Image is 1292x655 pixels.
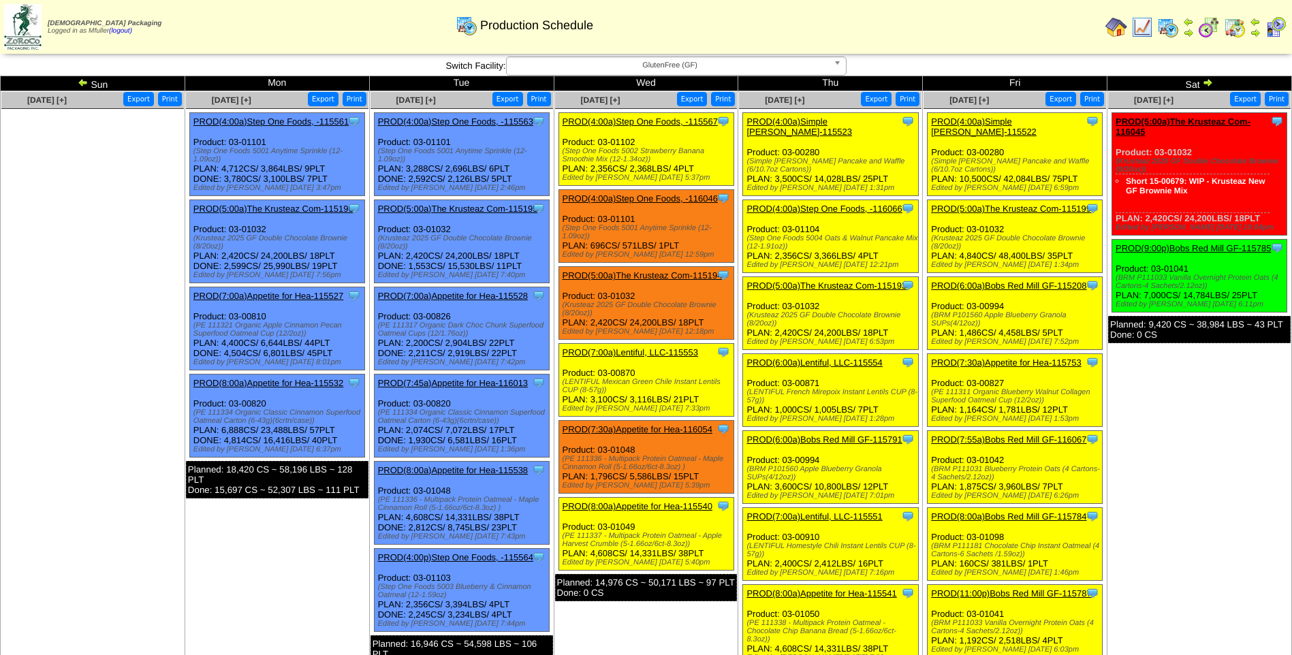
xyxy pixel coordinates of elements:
[512,57,828,74] span: GlutenFree (GF)
[931,116,1037,137] a: PROD(4:00a)Simple [PERSON_NAME]-115522
[743,354,918,427] div: Product: 03-00871 PLAN: 1,000CS / 1,005LBS / 7PLT
[378,378,528,388] a: PROD(7:45a)Appetite for Hea-116013
[1045,92,1076,106] button: Export
[677,92,708,106] button: Export
[558,498,734,571] div: Product: 03-01049 PLAN: 4,608CS / 14,331LBS / 38PLT
[746,434,902,445] a: PROD(6:00a)Bobs Red Mill GF-115791
[555,574,738,601] div: Planned: 14,976 CS ~ 50,171 LBS ~ 97 PLT Done: 0 CS
[1183,27,1194,38] img: arrowright.gif
[1250,16,1261,27] img: arrowleft.gif
[343,92,366,106] button: Print
[193,147,364,163] div: (Step One Foods 5001 Anytime Sprinkle (12-1.09oz))
[1086,202,1099,215] img: Tooltip
[746,311,917,327] div: (Krusteaz 2025 GF Double Chocolate Brownie (8/20oz))
[901,278,915,292] img: Tooltip
[492,92,523,106] button: Export
[931,511,1086,522] a: PROD(8:00a)Bobs Red Mill GF-115784
[563,378,734,394] div: (LENTIFUL Mexican Green Chile Instant Lentils CUP (8-57g))
[532,463,546,477] img: Tooltip
[931,184,1102,192] div: Edited by [PERSON_NAME] [DATE] 6:59pm
[378,184,549,192] div: Edited by [PERSON_NAME] [DATE] 2:46pm
[347,114,361,128] img: Tooltip
[532,550,546,564] img: Tooltip
[193,184,364,192] div: Edited by [PERSON_NAME] [DATE] 3:47pm
[193,116,349,127] a: PROD(4:00a)Step One Foods, -115561
[563,347,698,357] a: PROD(7:00a)Lentiful, LLC-115553
[193,204,353,214] a: PROD(5:00a)The Krusteaz Com-115196
[189,200,364,283] div: Product: 03-01032 PLAN: 2,420CS / 24,200LBS / 18PLT DONE: 2,599CS / 25,990LBS / 19PLT
[378,552,533,562] a: PROD(4:00p)Step One Foods, -115564
[563,455,734,471] div: (PE 111336 - Multipack Protein Oatmeal - Maple Cinnamon Roll (5-1.66oz/6ct-8.3oz) )
[27,95,67,105] a: [DATE] [+]
[1270,241,1284,255] img: Tooltip
[563,501,712,511] a: PROD(8:00a)Appetite for Hea-115540
[193,445,364,453] div: Edited by [PERSON_NAME] [DATE] 6:37pm
[949,95,989,105] a: [DATE] [+]
[1107,76,1292,91] td: Sat
[563,251,734,259] div: Edited by [PERSON_NAME] [DATE] 12:59pm
[374,374,549,458] div: Product: 03-00820 PLAN: 2,074CS / 7,072LBS / 17PLT DONE: 1,930CS / 6,581LBS / 16PLT
[1202,77,1213,88] img: arrowright.gif
[931,465,1102,481] div: (BRM P111031 Blueberry Protein Oats (4 Cartons-4 Sachets/2.12oz))
[1,76,185,91] td: Sun
[48,20,161,35] span: Logged in as Mfuller
[158,92,182,106] button: Print
[193,291,343,301] a: PROD(7:00a)Appetite for Hea-115527
[738,76,923,91] td: Thu
[378,620,549,628] div: Edited by [PERSON_NAME] [DATE] 7:44pm
[931,234,1102,251] div: (Krusteaz 2025 GF Double Chocolate Brownie (8/20oz))
[861,92,892,106] button: Export
[1224,16,1246,38] img: calendarinout.gif
[563,270,723,281] a: PROD(5:00a)The Krusteaz Com-115194
[746,157,917,174] div: (Simple [PERSON_NAME] Pancake and Waffle (6/10.7oz Cartons))
[186,461,368,498] div: Planned: 18,420 CS ~ 58,196 LBS ~ 128 PLT Done: 15,697 CS ~ 52,307 LBS ~ 111 PLT
[185,76,369,91] td: Mon
[1230,92,1261,106] button: Export
[931,492,1102,500] div: Edited by [PERSON_NAME] [DATE] 6:26pm
[558,344,734,417] div: Product: 03-00870 PLAN: 3,100CS / 3,116LBS / 21PLT
[1080,92,1104,106] button: Print
[374,200,549,283] div: Product: 03-01032 PLAN: 2,420CS / 24,200LBS / 18PLT DONE: 1,553CS / 15,530LBS / 11PLT
[928,508,1103,581] div: Product: 03-01098 PLAN: 160CS / 381LBS / 1PLT
[896,92,919,106] button: Print
[931,434,1086,445] a: PROD(7:55a)Bobs Red Mill GF-116067
[746,234,917,251] div: (Step One Foods 5004 Oats & Walnut Pancake Mix (12-1.91oz))
[558,267,734,340] div: Product: 03-01032 PLAN: 2,420CS / 24,200LBS / 18PLT
[109,27,132,35] a: (logout)
[716,345,730,359] img: Tooltip
[931,157,1102,174] div: (Simple [PERSON_NAME] Pancake and Waffle (6/10.7oz Cartons))
[378,465,528,475] a: PROD(8:00a)Appetite for Hea-115538
[558,113,734,186] div: Product: 03-01102 PLAN: 2,356CS / 2,368LBS / 4PLT
[901,586,915,600] img: Tooltip
[743,431,918,504] div: Product: 03-00994 PLAN: 3,600CS / 10,800LBS / 12PLT
[765,95,804,105] a: [DATE] [+]
[563,116,718,127] a: PROD(4:00a)Step One Foods, -115567
[558,190,734,263] div: Product: 03-01101 PLAN: 696CS / 571LBS / 1PLT
[716,114,730,128] img: Tooltip
[532,289,546,302] img: Tooltip
[746,204,902,214] a: PROD(4:00a)Step One Foods, -116066
[746,619,917,643] div: (PE 111338 - Multipack Protein Oatmeal - Chocolate Chip Banana Bread (5-1.66oz/6ct-8.3oz))
[347,289,361,302] img: Tooltip
[746,465,917,481] div: (BRM P101560 Apple Blueberry Granola SUPs(4/12oz))
[563,558,734,566] div: Edited by [PERSON_NAME] [DATE] 5:40pm
[716,191,730,205] img: Tooltip
[928,277,1103,350] div: Product: 03-00994 PLAN: 1,486CS / 4,458LBS / 5PLT
[580,95,620,105] a: [DATE] [+]
[378,532,549,541] div: Edited by [PERSON_NAME] [DATE] 7:43pm
[743,508,918,581] div: Product: 03-00910 PLAN: 2,400CS / 2,412LBS / 16PLT
[193,409,364,425] div: (PE 111334 Organic Classic Cinnamon Superfood Oatmeal Carton (6-43g)(6crtn/case))
[396,95,436,105] a: [DATE] [+]
[308,92,338,106] button: Export
[746,388,917,404] div: (LENTIFUL French Mirepoix Instant Lentils CUP (8-57g))
[901,509,915,523] img: Tooltip
[532,114,546,128] img: Tooltip
[378,116,533,127] a: PROD(4:00a)Step One Foods, -115563
[1265,92,1289,106] button: Print
[1086,432,1099,446] img: Tooltip
[1086,509,1099,523] img: Tooltip
[746,281,907,291] a: PROD(5:00a)The Krusteaz Com-115193
[931,619,1102,635] div: (BRM P111033 Vanilla Overnight Protein Oats (4 Cartons-4 Sachets/2.12oz))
